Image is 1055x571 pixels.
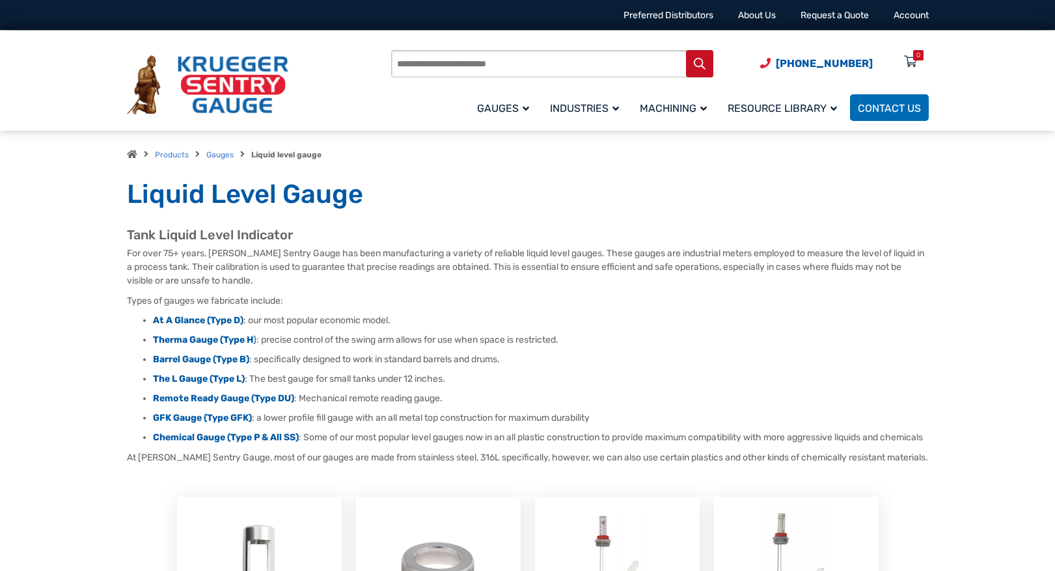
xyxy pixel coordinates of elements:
p: Types of gauges we fabricate include: [127,294,929,308]
a: Therma Gauge (Type H) [153,334,256,345]
a: Gauges [206,150,234,159]
a: Gauges [469,92,542,123]
a: Barrel Gauge (Type B) [153,354,249,365]
li: : Mechanical remote reading gauge. [153,392,929,405]
li: : our most popular economic model. [153,314,929,327]
strong: Therma Gauge (Type H [153,334,253,345]
strong: Liquid level gauge [251,150,322,159]
span: Industries [550,102,619,114]
span: Contact Us [858,102,921,114]
a: Phone Number (920) 434-8860 [760,55,873,72]
a: Account [894,10,929,21]
a: At A Glance (Type D) [153,315,243,326]
a: Contact Us [850,94,929,121]
span: [PHONE_NUMBER] [776,57,873,70]
a: Industries [542,92,632,123]
a: Request a Quote [801,10,869,21]
a: Remote Ready Gauge (Type DU) [153,393,294,404]
h1: Liquid Level Gauge [127,178,929,211]
li: : specifically designed to work in standard barrels and drums. [153,353,929,366]
a: Preferred Distributors [623,10,713,21]
a: Resource Library [720,92,850,123]
a: About Us [738,10,776,21]
li: : The best gauge for small tanks under 12 inches. [153,373,929,386]
p: For over 75+ years, [PERSON_NAME] Sentry Gauge has been manufacturing a variety of reliable liqui... [127,246,929,287]
h2: Tank Liquid Level Indicator [127,227,929,243]
p: At [PERSON_NAME] Sentry Gauge, most of our gauges are made from stainless steel, 316L specificall... [127,451,929,464]
div: 0 [916,50,920,60]
span: Resource Library [728,102,837,114]
span: Gauges [477,102,529,114]
a: Chemical Gauge (Type P & All SS) [153,432,299,443]
li: : a lower profile fill gauge with an all metal top construction for maximum durability [153,412,929,425]
span: Machining [640,102,707,114]
img: Krueger Sentry Gauge [127,55,288,115]
a: GFK Gauge (Type GFK) [153,412,252,423]
a: Machining [632,92,720,123]
li: : Some of our most popular level gauges now in an all plastic construction to provide maximum com... [153,431,929,444]
a: Products [155,150,189,159]
a: The L Gauge (Type L) [153,373,245,384]
li: : precise control of the swing arm allows for use when space is restricted. [153,334,929,347]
